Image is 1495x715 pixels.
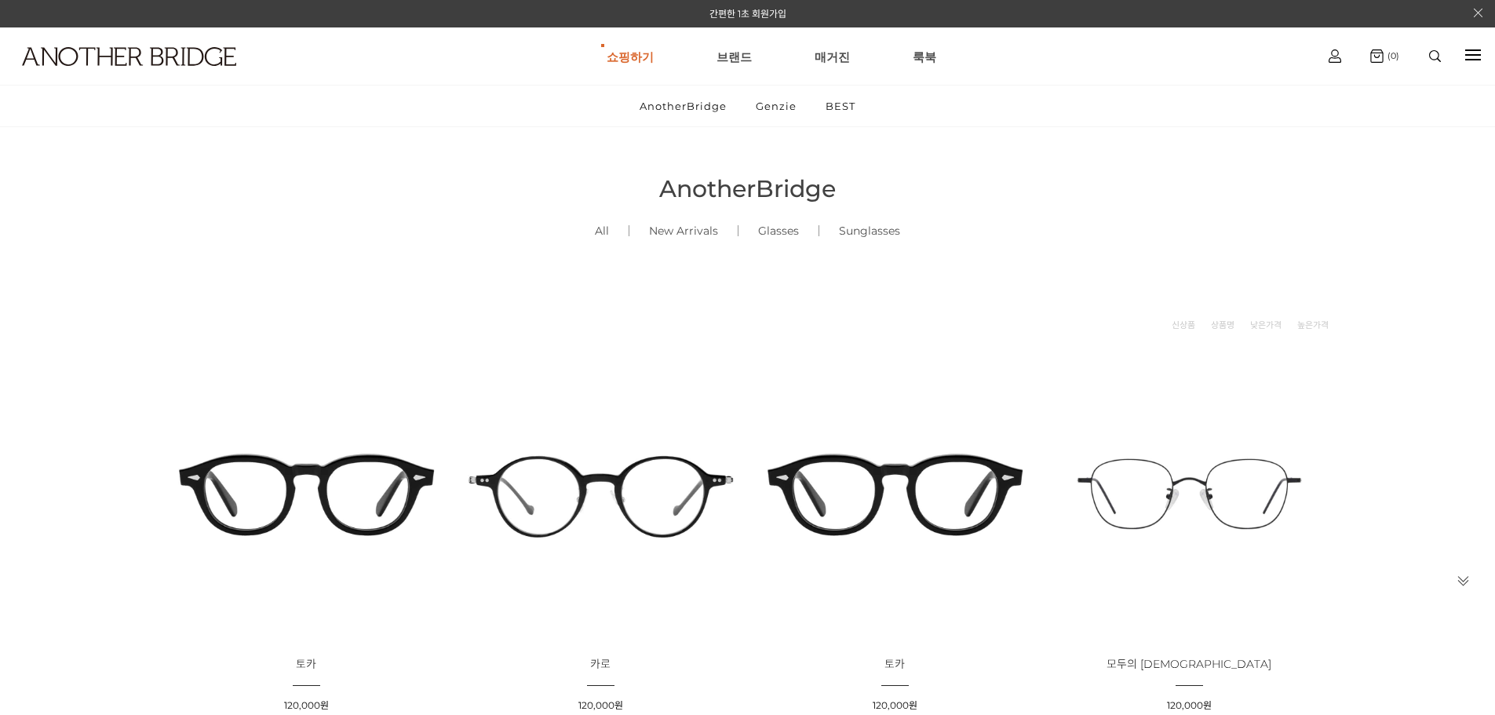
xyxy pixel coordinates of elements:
[873,699,917,711] span: 120,000원
[590,657,611,671] span: 카로
[1370,49,1384,63] img: cart
[742,86,810,126] a: Genzie
[578,699,623,711] span: 120,000원
[738,204,819,257] a: Glasses
[819,204,920,257] a: Sunglasses
[1048,352,1331,636] img: 모두의 안경 - 다양한 크기에 맞춘 다용도 디자인 이미지
[1172,317,1195,333] a: 신상품
[709,8,786,20] a: 간편한 1초 회원가입
[626,86,740,126] a: AnotherBridge
[884,657,905,671] span: 토카
[1250,317,1282,333] a: 낮은가격
[629,204,738,257] a: New Arrivals
[575,204,629,257] a: All
[1370,49,1399,63] a: (0)
[1107,658,1271,670] a: 모두의 [DEMOGRAPHIC_DATA]
[1167,699,1212,711] span: 120,000원
[812,86,869,126] a: BEST
[8,47,232,104] a: logo
[590,658,611,670] a: 카로
[22,47,236,66] img: logo
[296,658,316,670] a: 토카
[717,28,752,85] a: 브랜드
[1384,50,1399,61] span: (0)
[607,28,654,85] a: 쇼핑하기
[1297,317,1329,333] a: 높은가격
[815,28,850,85] a: 매거진
[753,352,1037,636] img: 토카 아세테이트 안경 - 다양한 스타일에 맞는 뿔테 안경 이미지
[1329,49,1341,63] img: cart
[913,28,936,85] a: 룩북
[1107,657,1271,671] span: 모두의 [DEMOGRAPHIC_DATA]
[1211,317,1234,333] a: 상품명
[884,658,905,670] a: 토카
[459,352,742,636] img: 카로 - 감각적인 디자인의 패션 아이템 이미지
[296,657,316,671] span: 토카
[284,699,329,711] span: 120,000원
[659,174,836,203] span: AnotherBridge
[165,352,448,636] img: 토카 아세테이트 뿔테 안경 이미지
[1429,50,1441,62] img: search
